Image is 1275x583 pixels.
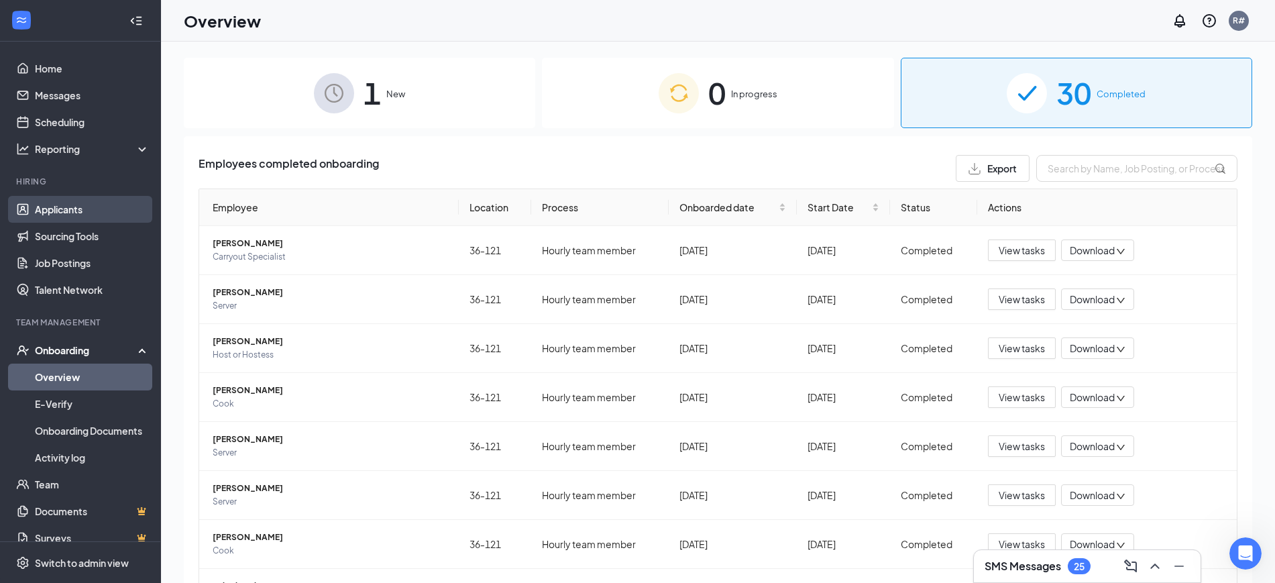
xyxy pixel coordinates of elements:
[890,189,978,226] th: Status
[213,544,448,558] span: Cook
[679,341,785,356] div: [DATE]
[35,498,150,525] a: DocumentsCrown
[999,341,1045,356] span: View tasks
[16,142,30,156] svg: Analysis
[987,164,1017,173] span: Export
[386,87,405,101] span: New
[988,386,1056,408] button: View tasks
[1147,558,1163,574] svg: ChevronUp
[459,189,531,226] th: Location
[901,390,967,405] div: Completed
[808,439,879,454] div: [DATE]
[1116,541,1125,550] span: down
[1144,555,1166,577] button: ChevronUp
[1070,537,1115,551] span: Download
[1070,293,1115,307] span: Download
[956,155,1030,182] button: Export
[977,189,1237,226] th: Actions
[15,13,28,27] svg: WorkstreamLogo
[1172,13,1188,29] svg: Notifications
[459,422,531,471] td: 36-121
[808,390,879,405] div: [DATE]
[1168,555,1190,577] button: Minimize
[1070,390,1115,405] span: Download
[1116,492,1125,501] span: down
[1074,561,1085,572] div: 25
[531,324,669,373] td: Hourly team member
[213,250,448,264] span: Carryout Specialist
[679,488,785,502] div: [DATE]
[901,292,967,307] div: Completed
[988,288,1056,310] button: View tasks
[213,384,448,397] span: [PERSON_NAME]
[988,484,1056,506] button: View tasks
[1036,155,1237,182] input: Search by Name, Job Posting, or Process
[35,276,150,303] a: Talent Network
[184,9,261,32] h1: Overview
[35,417,150,444] a: Onboarding Documents
[1116,247,1125,256] span: down
[35,364,150,390] a: Overview
[16,343,30,357] svg: UserCheck
[1116,345,1125,354] span: down
[1056,70,1091,116] span: 30
[531,422,669,471] td: Hourly team member
[1116,394,1125,403] span: down
[808,292,879,307] div: [DATE]
[1123,558,1139,574] svg: ComposeMessage
[679,537,785,551] div: [DATE]
[901,488,967,502] div: Completed
[35,196,150,223] a: Applicants
[999,488,1045,502] span: View tasks
[459,373,531,422] td: 36-121
[901,243,967,258] div: Completed
[999,439,1045,454] span: View tasks
[35,250,150,276] a: Job Postings
[1120,555,1142,577] button: ComposeMessage
[679,292,785,307] div: [DATE]
[213,531,448,544] span: [PERSON_NAME]
[731,87,777,101] span: In progress
[213,482,448,495] span: [PERSON_NAME]
[808,488,879,502] div: [DATE]
[35,223,150,250] a: Sourcing Tools
[531,189,669,226] th: Process
[1171,558,1187,574] svg: Minimize
[213,495,448,509] span: Server
[213,335,448,348] span: [PERSON_NAME]
[364,70,381,116] span: 1
[808,200,869,215] span: Start Date
[999,390,1045,405] span: View tasks
[199,155,379,182] span: Employees completed onboarding
[531,520,669,569] td: Hourly team member
[213,446,448,460] span: Server
[985,559,1061,574] h3: SMS Messages
[213,397,448,411] span: Cook
[35,390,150,417] a: E-Verify
[669,189,796,226] th: Onboarded date
[35,109,150,136] a: Scheduling
[999,537,1045,551] span: View tasks
[1070,244,1115,258] span: Download
[35,55,150,82] a: Home
[35,444,150,471] a: Activity log
[35,343,138,357] div: Onboarding
[1229,537,1262,570] iframe: Intercom live chat
[129,14,143,28] svg: Collapse
[901,341,967,356] div: Completed
[988,435,1056,457] button: View tasks
[679,200,775,215] span: Onboarded date
[459,324,531,373] td: 36-121
[35,82,150,109] a: Messages
[999,292,1045,307] span: View tasks
[213,433,448,446] span: [PERSON_NAME]
[531,275,669,324] td: Hourly team member
[16,317,147,328] div: Team Management
[1070,341,1115,356] span: Download
[901,439,967,454] div: Completed
[213,286,448,299] span: [PERSON_NAME]
[808,243,879,258] div: [DATE]
[988,337,1056,359] button: View tasks
[459,520,531,569] td: 36-121
[35,142,150,156] div: Reporting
